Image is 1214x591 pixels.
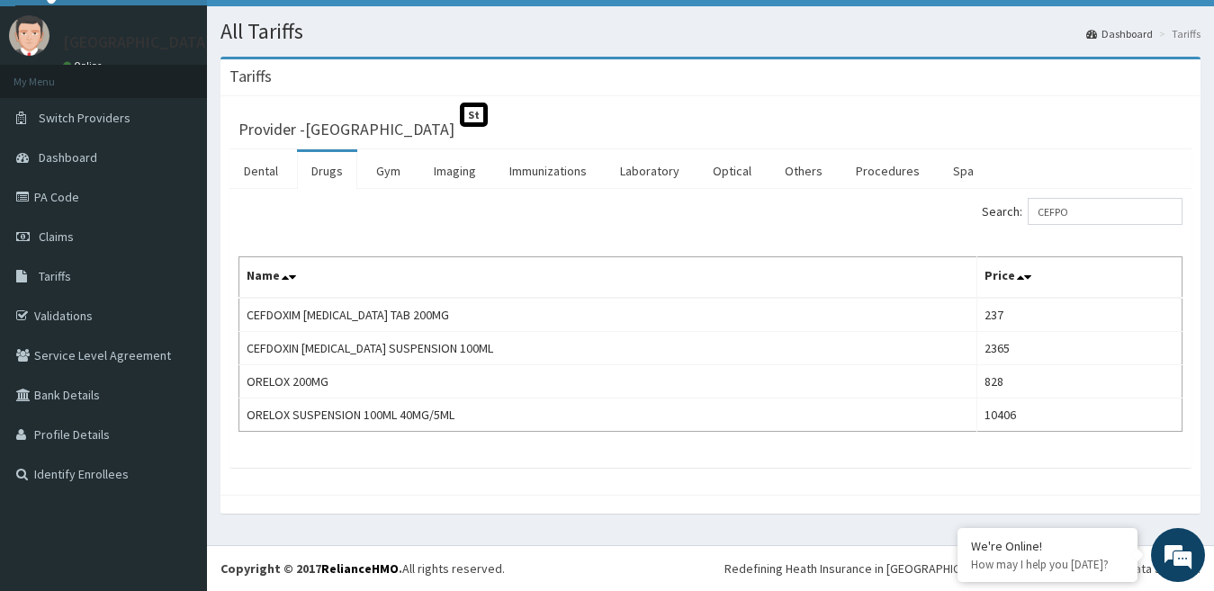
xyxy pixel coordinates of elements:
div: Minimize live chat window [295,9,338,52]
h3: Provider - [GEOGRAPHIC_DATA] [238,121,454,138]
a: Dashboard [1086,26,1153,41]
a: Drugs [297,152,357,190]
a: Procedures [841,152,934,190]
span: Tariffs [39,268,71,284]
a: Laboratory [606,152,694,190]
td: 2365 [976,332,1182,365]
th: Name [239,257,977,299]
h3: Tariffs [229,68,272,85]
div: Chat with us now [94,101,302,124]
a: Spa [939,152,988,190]
textarea: Type your message and hit 'Enter' [9,397,343,460]
strong: Copyright © 2017 . [220,560,402,577]
p: How may I help you today? [971,557,1124,572]
td: 828 [976,365,1182,398]
label: Search: [982,198,1183,225]
a: Others [770,152,837,190]
div: We're Online! [971,538,1124,554]
span: Switch Providers [39,110,130,126]
a: Dental [229,152,292,190]
a: Immunizations [495,152,601,190]
th: Price [976,257,1182,299]
li: Tariffs [1155,26,1201,41]
span: Dashboard [39,149,97,166]
span: St [460,103,488,127]
span: Claims [39,228,74,245]
td: 10406 [976,398,1182,432]
td: CEFDOXIN [MEDICAL_DATA] SUSPENSION 100ML [239,332,977,365]
a: RelianceHMO [321,560,399,577]
footer: All rights reserved. [207,545,1214,591]
a: Optical [698,152,766,190]
h1: All Tariffs [220,20,1201,43]
span: We're online! [104,179,248,361]
a: Gym [362,152,415,190]
td: ORELOX SUSPENSION 100ML 40MG/5ML [239,398,977,432]
img: User Image [9,15,49,56]
div: Redefining Heath Insurance in [GEOGRAPHIC_DATA] using Telemedicine and Data Science! [724,560,1201,578]
p: [GEOGRAPHIC_DATA] [63,34,211,50]
a: Imaging [419,152,490,190]
a: Online [63,59,106,72]
img: d_794563401_company_1708531726252_794563401 [33,90,73,135]
td: CEFDOXIM [MEDICAL_DATA] TAB 200MG [239,298,977,332]
td: 237 [976,298,1182,332]
input: Search: [1028,198,1183,225]
td: ORELOX 200MG [239,365,977,398]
